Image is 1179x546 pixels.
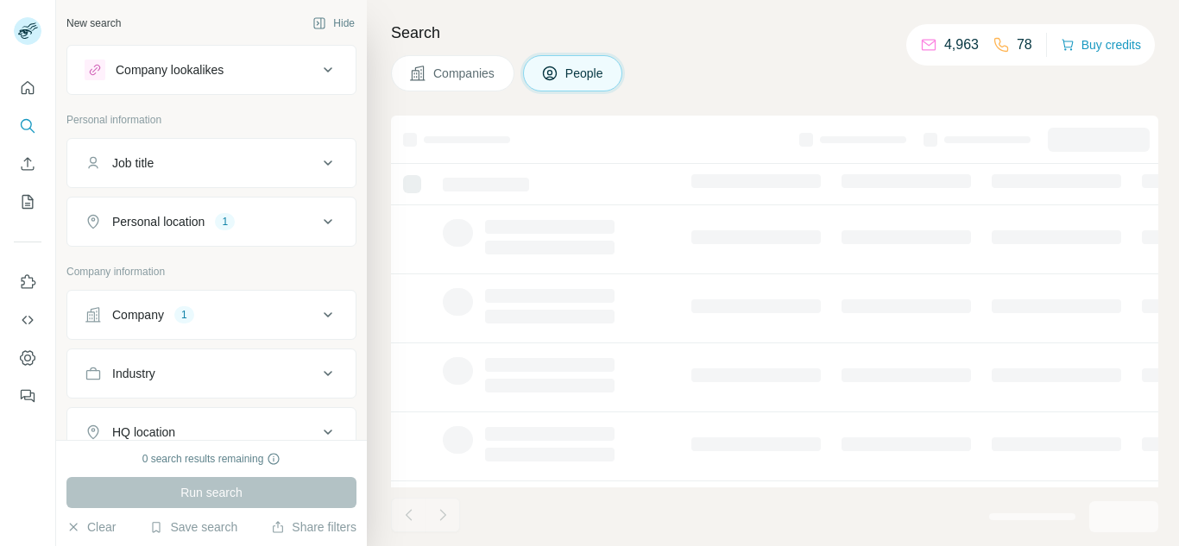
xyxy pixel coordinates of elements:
[67,353,356,394] button: Industry
[66,264,356,279] p: Company information
[14,342,41,373] button: Dashboard
[1061,33,1141,57] button: Buy credits
[565,65,605,82] span: People
[14,110,41,141] button: Search
[66,16,121,31] div: New search
[67,142,356,184] button: Job title
[433,65,496,82] span: Companies
[14,304,41,336] button: Use Surfe API
[944,35,979,55] p: 4,963
[271,518,356,536] button: Share filters
[215,214,235,229] div: 1
[1017,35,1032,55] p: 78
[142,451,281,467] div: 0 search results remaining
[300,10,367,36] button: Hide
[14,380,41,411] button: Feedback
[112,154,154,172] div: Job title
[112,424,175,441] div: HQ location
[391,21,1158,45] h4: Search
[149,518,237,536] button: Save search
[14,72,41,104] button: Quick start
[66,112,356,128] p: Personal information
[67,49,356,91] button: Company lookalikes
[14,148,41,179] button: Enrich CSV
[112,365,155,382] div: Industry
[14,267,41,298] button: Use Surfe on LinkedIn
[67,294,356,336] button: Company1
[67,411,356,453] button: HQ location
[67,201,356,242] button: Personal location1
[66,518,116,536] button: Clear
[14,186,41,217] button: My lists
[116,61,224,78] div: Company lookalikes
[112,306,164,323] div: Company
[174,307,194,323] div: 1
[112,213,205,230] div: Personal location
